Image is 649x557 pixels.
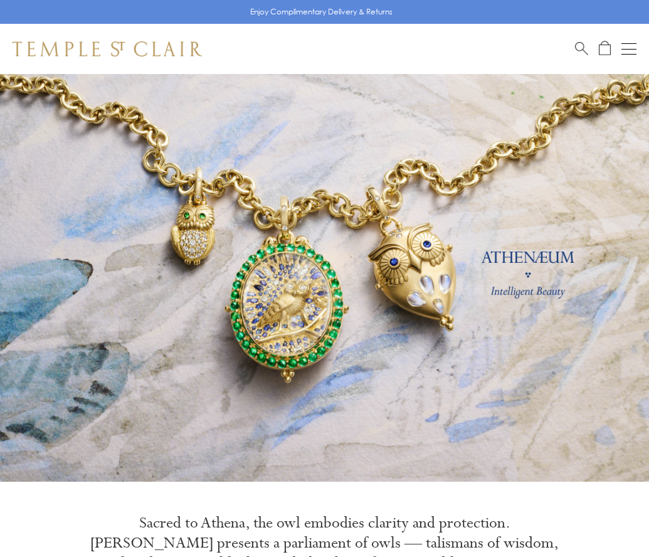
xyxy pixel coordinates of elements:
button: Open navigation [621,41,636,56]
a: Search [575,41,588,56]
img: Temple St. Clair [13,41,202,56]
p: Enjoy Complimentary Delivery & Returns [250,6,393,18]
a: Open Shopping Bag [599,41,611,56]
